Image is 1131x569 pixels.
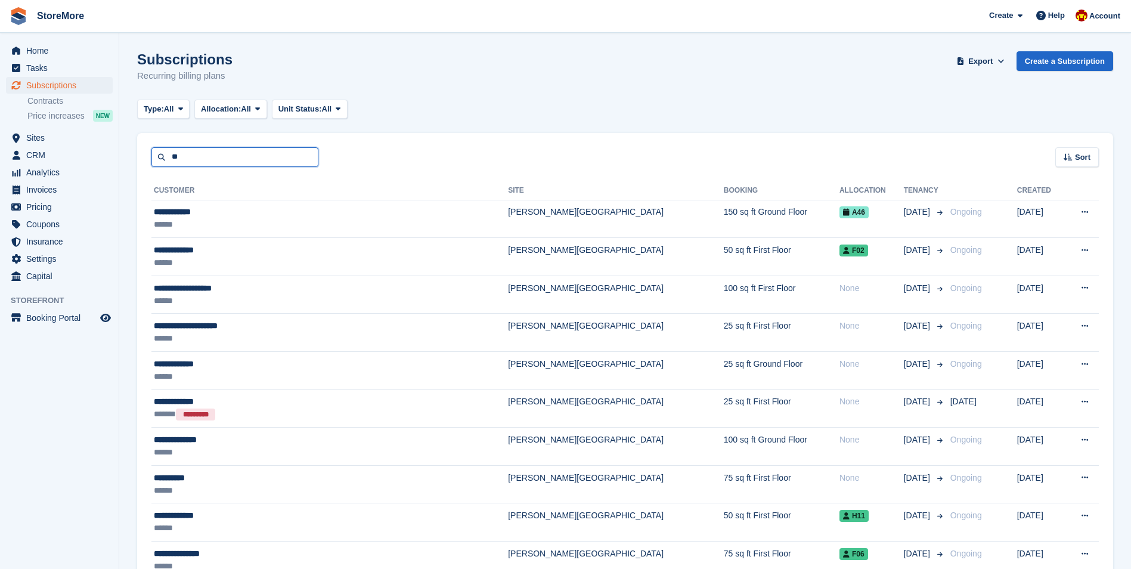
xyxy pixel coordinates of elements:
span: Sort [1075,151,1090,163]
span: CRM [26,147,98,163]
div: None [839,358,904,370]
a: menu [6,310,113,326]
span: F06 [839,548,868,560]
td: [DATE] [1017,503,1064,542]
th: Site [508,181,724,200]
td: 50 sq ft First Floor [724,238,839,276]
a: menu [6,77,113,94]
span: [DATE] [904,472,932,484]
span: Pricing [26,199,98,215]
a: Contracts [27,95,113,107]
img: stora-icon-8386f47178a22dfd0bd8f6a31ec36ba5ce8667c1dd55bd0f319d3a0aa187defe.svg [10,7,27,25]
span: [DATE] [904,282,932,295]
p: Recurring billing plans [137,69,233,83]
th: Tenancy [904,181,946,200]
span: [DATE] [904,509,932,522]
a: menu [6,251,113,267]
button: Export [955,51,1007,71]
td: 100 sq ft Ground Floor [724,428,839,466]
th: Created [1017,181,1064,200]
span: Help [1048,10,1065,21]
span: [DATE] [904,320,932,332]
span: Subscriptions [26,77,98,94]
th: Allocation [839,181,904,200]
td: [PERSON_NAME][GEOGRAPHIC_DATA] [508,276,724,314]
span: H11 [839,510,869,522]
span: Home [26,42,98,59]
span: Sites [26,129,98,146]
td: [DATE] [1017,200,1064,238]
span: Booking Portal [26,310,98,326]
span: Insurance [26,233,98,250]
span: Ongoing [950,207,982,217]
a: menu [6,164,113,181]
span: Ongoing [950,473,982,483]
a: menu [6,181,113,198]
td: [PERSON_NAME][GEOGRAPHIC_DATA] [508,503,724,542]
td: [PERSON_NAME][GEOGRAPHIC_DATA] [508,352,724,390]
span: All [322,103,332,115]
td: [PERSON_NAME][GEOGRAPHIC_DATA] [508,428,724,466]
td: [DATE] [1017,314,1064,352]
span: Ongoing [950,435,982,444]
td: 25 sq ft First Floor [724,389,839,428]
td: [PERSON_NAME][GEOGRAPHIC_DATA] [508,389,724,428]
td: [PERSON_NAME][GEOGRAPHIC_DATA] [508,465,724,503]
span: [DATE] [904,206,932,218]
a: menu [6,129,113,146]
td: 25 sq ft First Floor [724,314,839,352]
span: Allocation: [201,103,241,115]
img: Store More Team [1076,10,1087,21]
div: None [839,320,904,332]
span: Ongoing [950,549,982,558]
a: StoreMore [32,6,89,26]
td: [DATE] [1017,428,1064,466]
a: menu [6,268,113,284]
h1: Subscriptions [137,51,233,67]
span: Unit Status: [278,103,322,115]
div: None [839,434,904,446]
span: A46 [839,206,869,218]
span: Ongoing [950,321,982,330]
span: Capital [26,268,98,284]
span: [DATE] [904,244,932,256]
a: Preview store [98,311,113,325]
th: Customer [151,181,508,200]
button: Type: All [137,100,190,119]
span: [DATE] [904,358,932,370]
td: [DATE] [1017,276,1064,314]
span: Ongoing [950,245,982,255]
button: Unit Status: All [272,100,348,119]
td: 75 sq ft First Floor [724,465,839,503]
a: menu [6,42,113,59]
a: Price increases NEW [27,109,113,122]
td: [PERSON_NAME][GEOGRAPHIC_DATA] [508,200,724,238]
td: [DATE] [1017,352,1064,390]
div: None [839,472,904,484]
span: Price increases [27,110,85,122]
span: Create [989,10,1013,21]
td: 150 sq ft Ground Floor [724,200,839,238]
span: F02 [839,245,868,256]
td: [PERSON_NAME][GEOGRAPHIC_DATA] [508,238,724,276]
span: Ongoing [950,283,982,293]
span: All [241,103,251,115]
span: [DATE] [904,548,932,560]
a: Create a Subscription [1017,51,1113,71]
td: [DATE] [1017,238,1064,276]
button: Allocation: All [194,100,267,119]
span: All [164,103,174,115]
span: [DATE] [904,395,932,408]
div: NEW [93,110,113,122]
span: Account [1089,10,1120,22]
th: Booking [724,181,839,200]
td: [PERSON_NAME][GEOGRAPHIC_DATA] [508,314,724,352]
span: Analytics [26,164,98,181]
span: Type: [144,103,164,115]
a: menu [6,147,113,163]
span: Coupons [26,216,98,233]
span: Settings [26,251,98,267]
a: menu [6,216,113,233]
td: 50 sq ft First Floor [724,503,839,542]
td: 25 sq ft Ground Floor [724,352,839,390]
